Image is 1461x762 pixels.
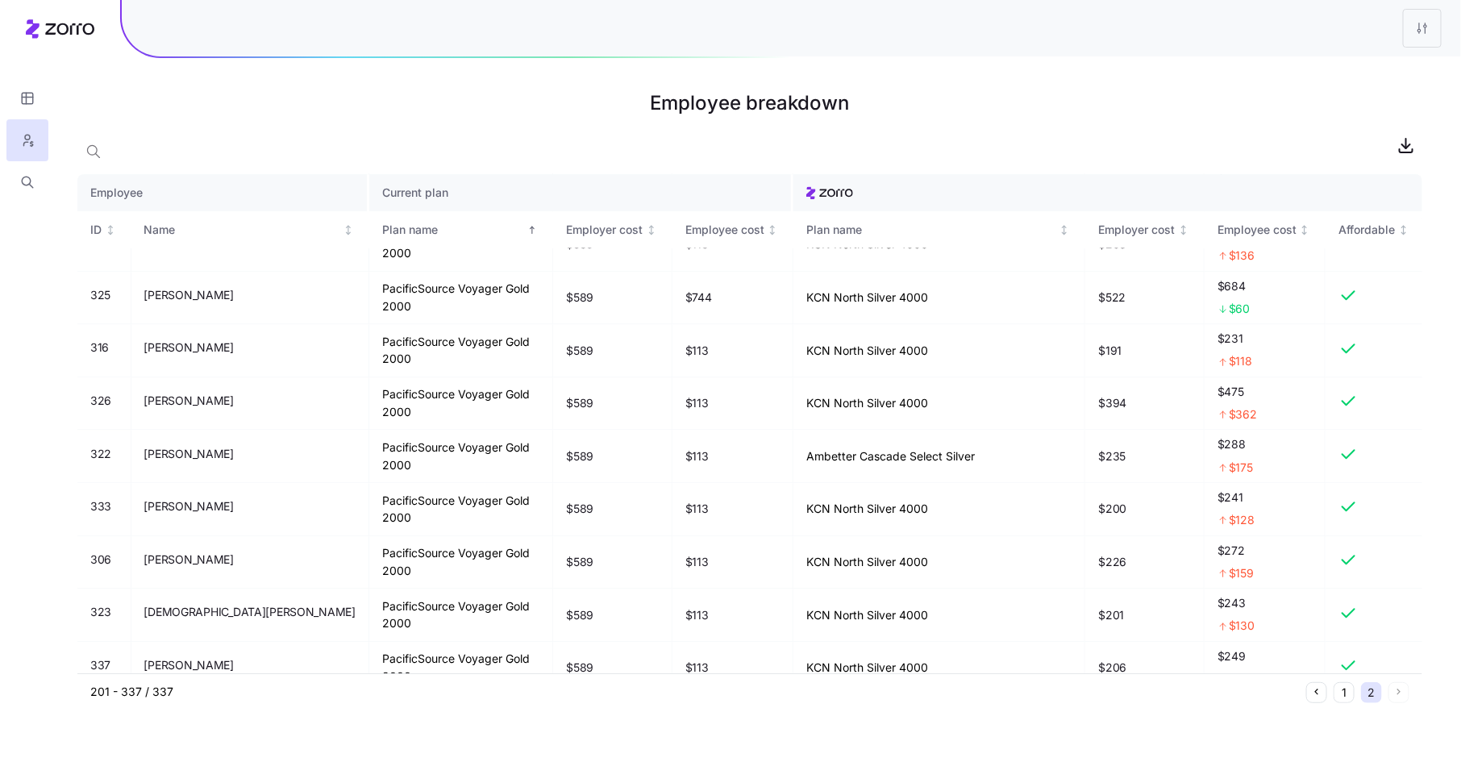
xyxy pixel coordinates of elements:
[685,660,709,676] span: $113
[1098,501,1126,517] span: $200
[144,446,234,462] span: [PERSON_NAME]
[1388,682,1409,703] button: Next page
[1229,406,1257,423] span: $362
[1098,395,1126,411] span: $394
[90,393,111,409] span: 326
[793,642,1085,695] td: KCN North Silver 4000
[566,395,593,411] span: $589
[793,377,1085,431] td: KCN North Silver 4000
[1098,554,1126,570] span: $226
[685,343,709,359] span: $113
[77,84,1422,123] h1: Employee breakdown
[144,498,234,514] span: [PERSON_NAME]
[1217,384,1313,400] span: $475
[793,211,1085,248] th: Plan nameNot sorted
[1361,682,1382,703] button: 2
[369,272,554,325] td: PacificSource Voyager Gold 2000
[1334,682,1355,703] button: 1
[685,289,712,306] span: $744
[685,395,709,411] span: $113
[566,289,593,306] span: $589
[793,324,1085,377] td: KCN North Silver 4000
[553,211,672,248] th: Employer costNot sorted
[685,448,709,464] span: $113
[1217,331,1313,347] span: $231
[1217,278,1313,294] span: $684
[1229,353,1252,369] span: $118
[369,589,554,642] td: PacificSource Voyager Gold 2000
[685,554,709,570] span: $113
[1098,343,1122,359] span: $191
[1085,211,1205,248] th: Employer costNot sorted
[767,224,778,235] div: Not sorted
[1229,301,1250,317] span: $60
[131,211,369,248] th: NameNot sorted
[1098,660,1126,676] span: $206
[90,339,109,356] span: 316
[566,607,593,623] span: $589
[369,377,554,431] td: PacificSource Voyager Gold 2000
[144,221,340,239] div: Name
[1326,211,1422,248] th: AffordableNot sorted
[793,589,1085,642] td: KCN North Silver 4000
[566,448,593,464] span: $589
[793,536,1085,589] td: KCN North Silver 4000
[1229,565,1254,581] span: $159
[369,483,554,536] td: PacificSource Voyager Gold 2000
[1205,211,1326,248] th: Employee costNot sorted
[527,224,538,235] div: Sorted ascending
[1098,448,1126,464] span: $235
[382,221,524,239] div: Plan name
[1098,289,1126,306] span: $522
[793,272,1085,325] td: KCN North Silver 4000
[685,501,709,517] span: $113
[343,224,354,235] div: Not sorted
[144,604,356,620] span: [DEMOGRAPHIC_DATA][PERSON_NAME]
[369,642,554,695] td: PacificSource Voyager Gold 2000
[1229,618,1255,634] span: $130
[1299,224,1310,235] div: Not sorted
[369,536,554,589] td: PacificSource Voyager Gold 2000
[77,174,369,211] th: Employee
[1217,543,1313,559] span: $272
[806,221,1056,239] div: Plan name
[369,174,794,211] th: Current plan
[1217,436,1313,452] span: $288
[77,211,131,248] th: IDNot sorted
[144,657,234,673] span: [PERSON_NAME]
[90,684,1300,700] div: 201 - 337 / 337
[369,211,554,248] th: Plan nameSorted ascending
[566,343,593,359] span: $589
[144,339,234,356] span: [PERSON_NAME]
[90,221,102,239] div: ID
[90,498,111,514] span: 333
[1217,489,1313,506] span: $241
[672,211,794,248] th: Employee costNot sorted
[566,501,593,517] span: $589
[1306,682,1327,703] button: Previous page
[1229,460,1253,476] span: $175
[1229,671,1255,687] span: $136
[144,287,234,303] span: [PERSON_NAME]
[144,393,234,409] span: [PERSON_NAME]
[1398,224,1409,235] div: Not sorted
[685,607,709,623] span: $113
[566,221,643,239] div: Employer cost
[369,430,554,483] td: PacificSource Voyager Gold 2000
[646,224,657,235] div: Not sorted
[566,660,593,676] span: $589
[1229,248,1255,264] span: $136
[1098,607,1124,623] span: $201
[1059,224,1070,235] div: Not sorted
[105,224,116,235] div: Not sorted
[793,430,1085,483] td: Ambetter Cascade Select Silver
[1217,595,1313,611] span: $243
[90,604,111,620] span: 323
[1338,221,1395,239] div: Affordable
[793,483,1085,536] td: KCN North Silver 4000
[90,552,111,568] span: 306
[1217,648,1313,664] span: $249
[1229,512,1255,528] span: $128
[566,554,593,570] span: $589
[144,552,234,568] span: [PERSON_NAME]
